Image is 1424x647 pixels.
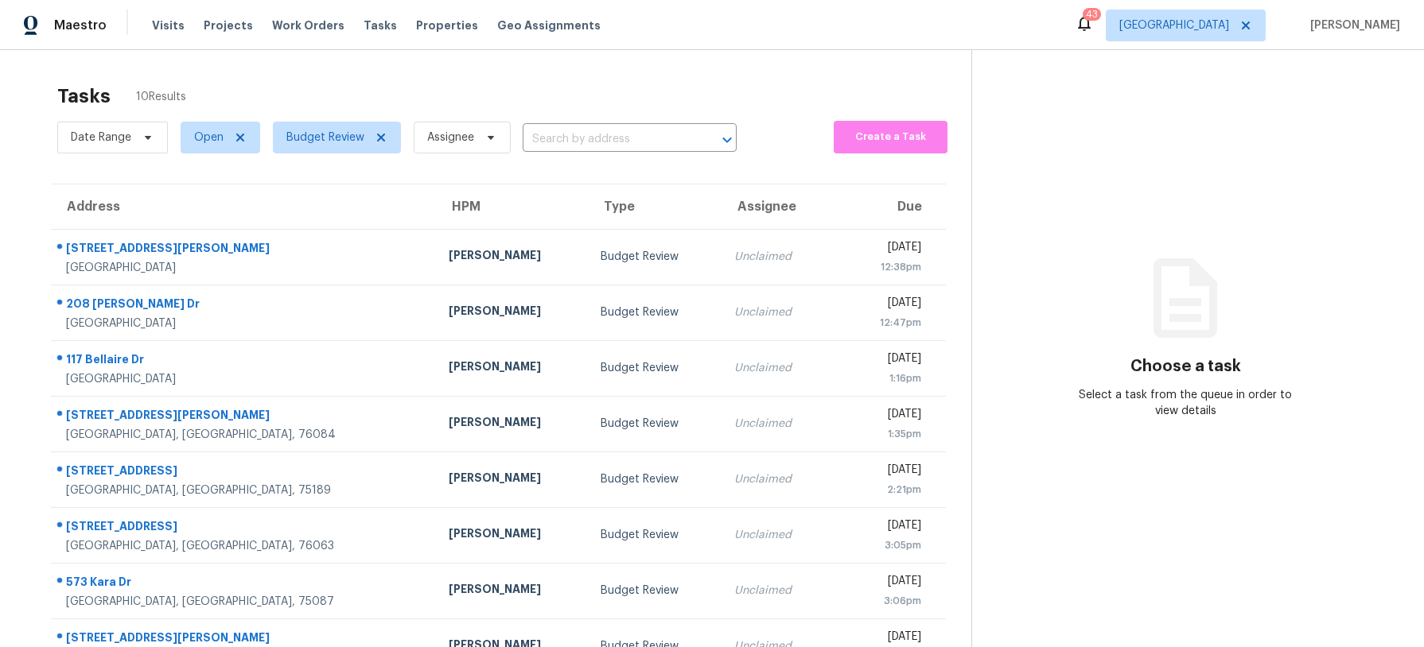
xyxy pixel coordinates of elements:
[66,371,423,387] div: [GEOGRAPHIC_DATA]
[601,527,709,543] div: Budget Review
[601,416,709,432] div: Budget Review
[66,240,423,260] div: [STREET_ADDRESS][PERSON_NAME]
[272,17,344,33] span: Work Orders
[842,537,921,553] div: 3:05pm
[734,471,815,487] div: Unclaimed
[449,414,575,434] div: [PERSON_NAME]
[71,130,131,145] span: Date Range
[449,358,575,378] div: [PERSON_NAME]
[842,406,921,426] div: [DATE]
[842,426,921,442] div: 1:35pm
[1304,17,1400,33] span: [PERSON_NAME]
[66,538,423,554] div: [GEOGRAPHIC_DATA], [GEOGRAPHIC_DATA], 76063
[734,249,815,265] div: Unclaimed
[66,316,423,331] div: [GEOGRAPHIC_DATA]
[842,239,921,259] div: [DATE]
[601,304,709,320] div: Budget Review
[51,184,436,229] th: Address
[66,296,423,316] div: 208 [PERSON_NAME] Dr
[66,351,423,371] div: 117 Bellaire Dr
[842,593,921,609] div: 3:06pm
[66,574,423,594] div: 573 Kara Dr
[716,129,738,151] button: Open
[66,594,423,610] div: [GEOGRAPHIC_DATA], [GEOGRAPHIC_DATA], 75087
[734,416,815,432] div: Unclaimed
[449,470,575,490] div: [PERSON_NAME]
[842,351,921,370] div: [DATE]
[588,184,722,229] th: Type
[152,17,185,33] span: Visits
[842,259,921,275] div: 12:38pm
[842,517,921,537] div: [DATE]
[66,518,423,538] div: [STREET_ADDRESS]
[1086,6,1098,22] div: 43
[842,128,940,146] span: Create a Task
[66,407,423,427] div: [STREET_ADDRESS][PERSON_NAME]
[449,525,575,545] div: [PERSON_NAME]
[842,573,921,593] div: [DATE]
[601,360,709,376] div: Budget Review
[57,88,111,104] h2: Tasks
[286,130,364,145] span: Budget Review
[449,247,575,267] div: [PERSON_NAME]
[66,427,423,443] div: [GEOGRAPHIC_DATA], [GEOGRAPHIC_DATA], 76084
[449,581,575,601] div: [PERSON_NAME]
[842,370,921,386] div: 1:16pm
[416,17,478,33] span: Properties
[54,17,107,33] span: Maestro
[842,295,921,315] div: [DATE]
[364,20,397,31] span: Tasks
[734,360,815,376] div: Unclaimed
[1119,17,1229,33] span: [GEOGRAPHIC_DATA]
[734,304,815,320] div: Unclaimed
[829,184,946,229] th: Due
[66,260,423,276] div: [GEOGRAPHIC_DATA]
[436,184,588,229] th: HPM
[1130,358,1241,374] h3: Choose a task
[449,303,575,323] div: [PERSON_NAME]
[734,583,815,599] div: Unclaimed
[1079,387,1292,419] div: Select a task from the queue in order to view details
[204,17,253,33] span: Projects
[66,463,423,482] div: [STREET_ADDRESS]
[601,249,709,265] div: Budget Review
[497,17,601,33] span: Geo Assignments
[842,462,921,482] div: [DATE]
[842,482,921,498] div: 2:21pm
[834,121,947,153] button: Create a Task
[734,527,815,543] div: Unclaimed
[722,184,828,229] th: Assignee
[601,583,709,599] div: Budget Review
[66,482,423,498] div: [GEOGRAPHIC_DATA], [GEOGRAPHIC_DATA], 75189
[601,471,709,487] div: Budget Review
[194,130,224,145] span: Open
[427,130,474,145] span: Assignee
[136,89,186,105] span: 10 Results
[842,315,921,331] div: 12:47pm
[523,127,692,152] input: Search by address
